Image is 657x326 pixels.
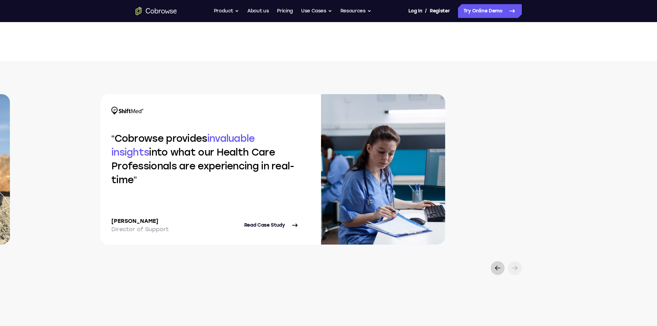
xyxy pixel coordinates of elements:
[408,4,422,18] a: Log In
[111,225,169,234] p: Director of Support
[321,94,445,245] img: Case study
[340,4,371,18] button: Resources
[277,4,293,18] a: Pricing
[111,132,295,186] q: Cobrowse provides into what our Health Care Professionals are experiencing in real-time
[214,4,239,18] button: Product
[244,217,299,234] a: Read Case Study
[425,7,427,15] span: /
[136,7,177,15] a: Go to the home page
[247,4,269,18] a: About us
[111,107,143,115] img: Shiftmed logo
[301,4,332,18] button: Use Cases
[111,217,169,225] p: [PERSON_NAME]
[430,4,450,18] a: Register
[458,4,522,18] a: Try Online Demo
[111,132,255,158] span: invaluable insights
